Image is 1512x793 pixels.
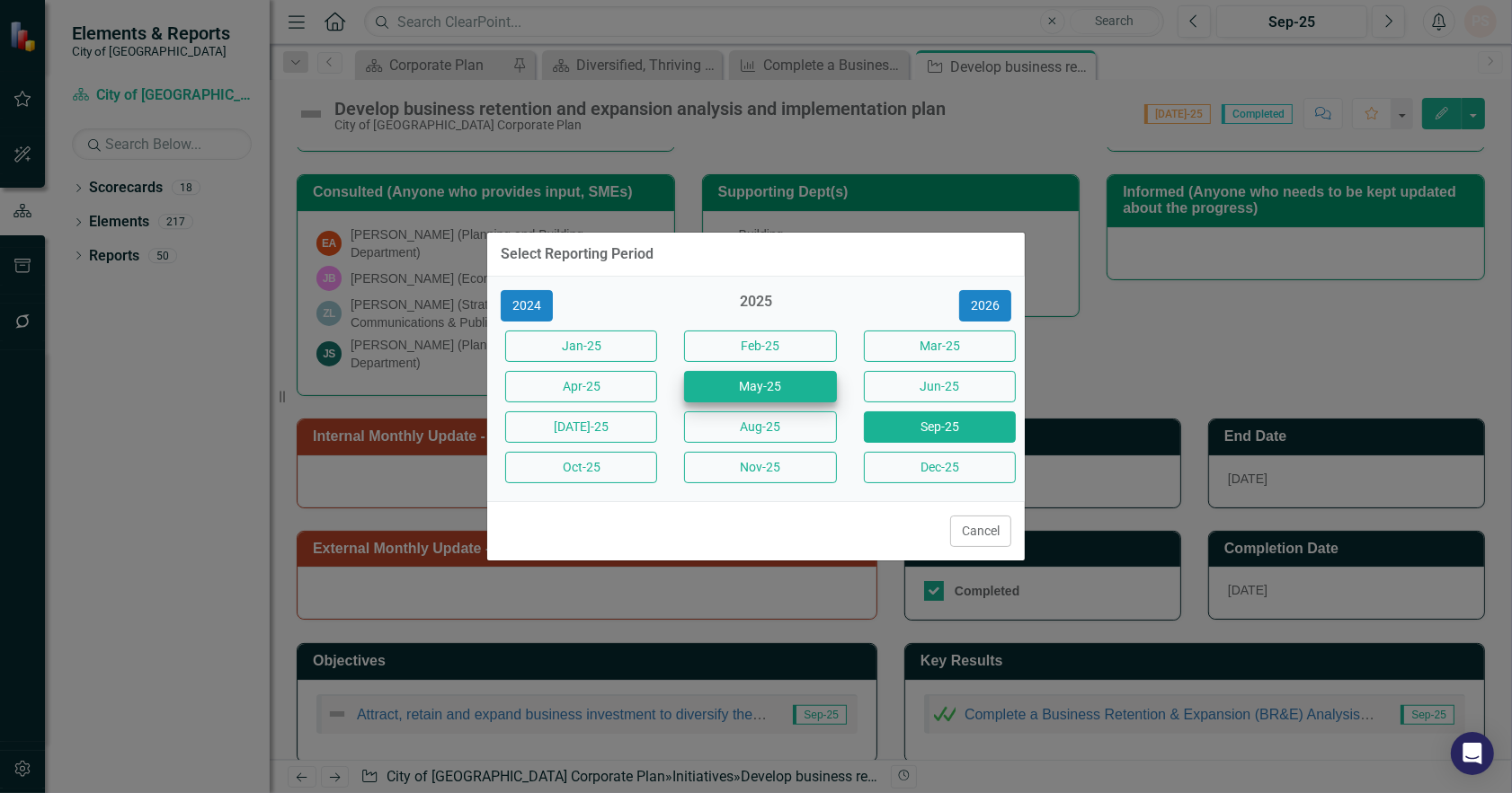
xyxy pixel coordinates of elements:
button: Mar-25 [864,330,1016,362]
button: Aug-25 [684,411,836,443]
button: Apr-25 [505,371,657,402]
button: Dec-25 [864,452,1016,483]
button: Jan-25 [505,330,657,362]
div: Open Intercom Messenger [1451,732,1494,775]
button: Oct-25 [505,452,657,483]
button: May-25 [684,371,836,402]
button: Nov-25 [684,452,836,483]
button: Cancel [950,515,1011,547]
button: 2024 [501,290,553,322]
button: Feb-25 [684,330,836,362]
div: Select Reporting Period [501,246,654,262]
button: [DATE]-25 [505,411,657,443]
div: 2025 [680,292,832,322]
button: 2026 [959,290,1011,322]
button: Sep-25 [864,411,1016,443]
button: Jun-25 [864,371,1016,402]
